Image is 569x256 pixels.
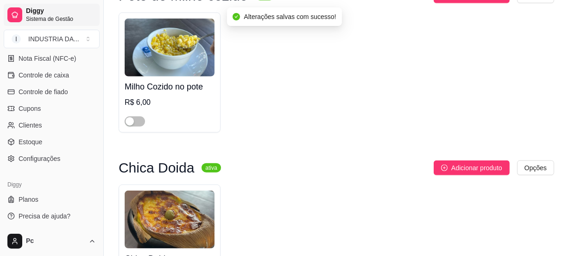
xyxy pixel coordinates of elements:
[451,163,502,173] span: Adicionar produto
[19,87,68,96] span: Controle de fiado
[4,4,100,26] a: DiggySistema de Gestão
[19,137,42,147] span: Estoque
[4,134,100,149] a: Estoque
[19,70,69,80] span: Controle de caixa
[19,104,41,113] span: Cupons
[244,13,336,20] span: Alterações salvas com sucesso!
[517,160,554,175] button: Opções
[4,177,100,192] div: Diggy
[125,191,215,249] img: product-image
[4,30,100,48] button: Select a team
[125,97,215,108] div: R$ 6,00
[19,54,76,63] span: Nota Fiscal (NFC-e)
[4,192,100,207] a: Planos
[19,211,70,221] span: Precisa de ajuda?
[26,7,96,15] span: Diggy
[233,13,240,20] span: check-circle
[12,34,21,44] span: I
[26,237,85,245] span: Pc
[19,195,38,204] span: Planos
[441,165,448,171] span: plus-circle
[4,84,100,99] a: Controle de fiado
[525,163,547,173] span: Opções
[202,163,221,173] sup: ativa
[125,19,215,77] img: product-image
[19,154,60,163] span: Configurações
[4,51,100,66] a: Nota Fiscal (NFC-e)
[26,15,96,23] span: Sistema de Gestão
[4,118,100,133] a: Clientes
[125,80,215,93] h4: Milho Cozido no pote
[434,160,510,175] button: Adicionar produto
[28,34,79,44] div: INDUSTRIA DA ...
[4,101,100,116] a: Cupons
[4,209,100,224] a: Precisa de ajuda?
[19,121,42,130] span: Clientes
[4,151,100,166] a: Configurações
[119,162,194,173] h3: Chica Doida
[4,68,100,83] a: Controle de caixa
[4,230,100,252] button: Pc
